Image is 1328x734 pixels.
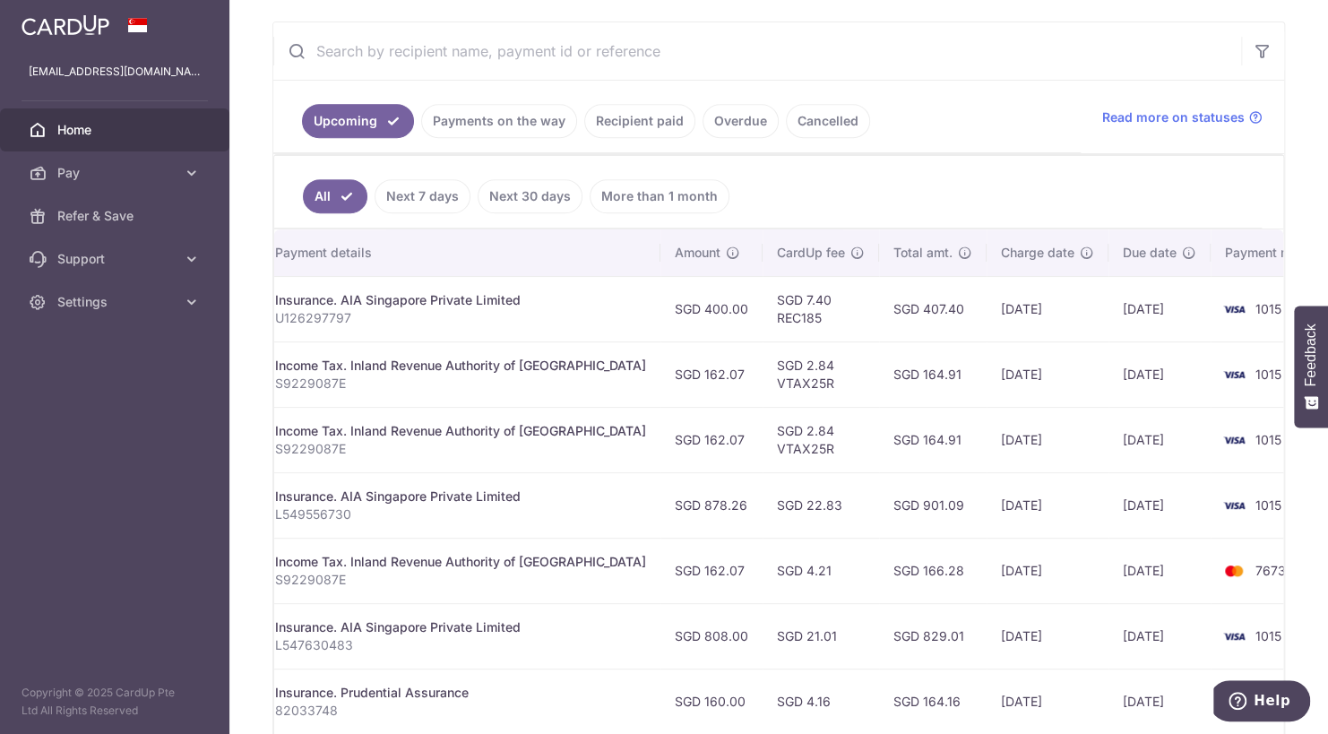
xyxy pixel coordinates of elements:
td: [DATE] [1108,276,1211,341]
button: Feedback - Show survey [1294,306,1328,427]
td: SGD 7.40 REC185 [763,276,879,341]
div: Insurance. AIA Singapore Private Limited [275,291,646,309]
td: SGD 22.83 [763,472,879,538]
span: Charge date [1001,244,1074,262]
a: Next 7 days [375,179,470,213]
div: Insurance. Prudential Assurance [275,684,646,702]
a: More than 1 month [590,179,729,213]
img: Bank Card [1216,560,1252,582]
td: [DATE] [1108,341,1211,407]
td: SGD 901.09 [879,472,987,538]
td: SGD 2.84 VTAX25R [763,341,879,407]
td: [DATE] [987,341,1108,407]
td: [DATE] [1108,407,1211,472]
span: Settings [57,293,176,311]
span: 1015 [1255,497,1281,513]
p: S9229087E [275,571,646,589]
p: L547630483 [275,636,646,654]
span: Home [57,121,176,139]
img: Bank Card [1216,495,1252,516]
p: L549556730 [275,505,646,523]
p: U126297797 [275,309,646,327]
p: [EMAIL_ADDRESS][DOMAIN_NAME] [29,63,201,81]
span: CardUp fee [777,244,845,262]
td: SGD 162.07 [660,538,763,603]
img: Bank Card [1216,429,1252,451]
img: Bank Card [1216,364,1252,385]
td: SGD 878.26 [660,472,763,538]
div: Income Tax. Inland Revenue Authority of [GEOGRAPHIC_DATA] [275,357,646,375]
td: SGD 21.01 [763,603,879,669]
a: Cancelled [786,104,870,138]
td: SGD 162.07 [660,407,763,472]
span: Feedback [1303,324,1319,386]
th: Payment details [261,229,660,276]
td: SGD 160.00 [660,669,763,734]
p: S9229087E [275,440,646,458]
a: Overdue [703,104,779,138]
span: Read more on statuses [1102,108,1245,126]
td: SGD 166.28 [879,538,987,603]
a: Payments on the way [421,104,577,138]
td: SGD 164.91 [879,341,987,407]
td: [DATE] [1108,603,1211,669]
p: S9229087E [275,375,646,393]
td: [DATE] [987,669,1108,734]
img: Bank Card [1216,626,1252,647]
td: SGD 400.00 [660,276,763,341]
td: [DATE] [1108,669,1211,734]
a: Recipient paid [584,104,695,138]
td: [DATE] [1108,472,1211,538]
td: SGD 407.40 [879,276,987,341]
span: Due date [1123,244,1177,262]
div: Income Tax. Inland Revenue Authority of [GEOGRAPHIC_DATA] [275,422,646,440]
a: Read more on statuses [1102,108,1263,126]
td: SGD 2.84 VTAX25R [763,407,879,472]
span: 1015 [1255,367,1281,382]
td: SGD 4.16 [763,669,879,734]
div: Insurance. AIA Singapore Private Limited [275,618,646,636]
img: CardUp [22,14,109,36]
span: 1015 [1255,432,1281,447]
a: All [303,179,367,213]
span: Refer & Save [57,207,176,225]
img: Bank Card [1216,298,1252,320]
span: 7673 [1255,563,1286,578]
span: Support [57,250,176,268]
span: 1015 [1255,301,1281,316]
iframe: Opens a widget where you can find more information [1213,680,1310,725]
td: [DATE] [987,603,1108,669]
div: Income Tax. Inland Revenue Authority of [GEOGRAPHIC_DATA] [275,553,646,571]
td: SGD 829.01 [879,603,987,669]
td: [DATE] [987,472,1108,538]
td: SGD 808.00 [660,603,763,669]
td: [DATE] [987,407,1108,472]
div: Insurance. AIA Singapore Private Limited [275,488,646,505]
td: [DATE] [987,538,1108,603]
a: Next 30 days [478,179,582,213]
span: Total amt. [893,244,953,262]
span: Pay [57,164,176,182]
span: Amount [675,244,720,262]
td: SGD 162.07 [660,341,763,407]
a: Upcoming [302,104,414,138]
span: 1015 [1255,628,1281,643]
input: Search by recipient name, payment id or reference [273,22,1241,80]
td: [DATE] [987,276,1108,341]
td: SGD 4.21 [763,538,879,603]
p: 82033748 [275,702,646,720]
td: SGD 164.91 [879,407,987,472]
td: SGD 164.16 [879,669,987,734]
td: [DATE] [1108,538,1211,603]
